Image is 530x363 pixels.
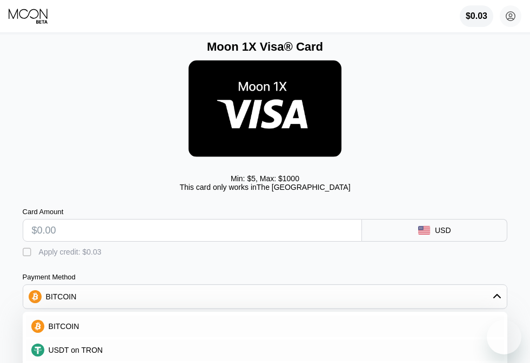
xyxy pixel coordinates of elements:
[466,11,487,21] div: $0.03
[179,183,350,191] div: This card only works in The [GEOGRAPHIC_DATA]
[231,174,299,183] div: Min: $ 5 , Max: $ 1000
[23,247,33,258] div: 
[26,316,505,337] div: BITCOIN
[49,346,103,354] span: USDT on TRON
[23,40,508,54] div: Moon 1X Visa® Card
[435,226,451,235] div: USD
[49,322,79,331] span: BITCOIN
[23,273,508,281] div: Payment Method
[26,339,505,361] div: USDT on TRON
[39,248,102,256] div: Apply credit: $0.03
[46,292,77,301] div: BITCOIN
[487,320,521,354] iframe: Button to launch messaging window, conversation in progress
[460,5,493,27] div: $0.03
[23,208,363,216] div: Card Amount
[32,220,353,241] input: $0.00
[23,286,507,307] div: BITCOIN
